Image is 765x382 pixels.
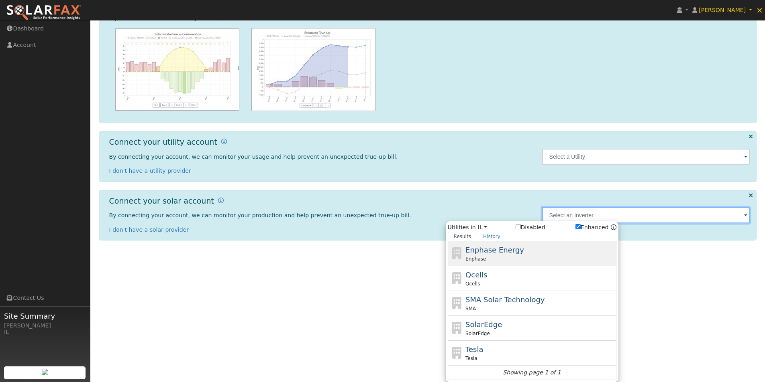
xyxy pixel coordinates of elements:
img: SolarFax [6,4,82,21]
a: IL [478,223,488,232]
span: Site Summary [4,311,86,321]
span: Tesla [465,345,483,354]
span: Qcells [465,280,480,287]
a: I don't have a utility provider [109,168,191,174]
span: Enphase [465,255,486,263]
h1: Connect your utility account [109,137,217,147]
img: retrieve [42,369,48,375]
span: SMA [465,305,476,312]
input: Enhanced [575,224,581,229]
input: Disabled [516,224,521,229]
label: Disabled [516,223,545,232]
div: IL [4,328,86,336]
span: By connecting your account, we can monitor your production and help prevent an unexpected true-up... [109,212,411,218]
span: × [756,5,763,15]
label: Enhanced [575,223,609,232]
a: Results [448,232,477,241]
span: SMA Solar Technology [465,295,545,304]
h1: Connect your solar account [109,196,214,206]
i: Showing page 1 of 1 [503,368,561,377]
a: Enhanced Providers [611,224,616,230]
span: Tesla [465,355,477,362]
span: SolarEdge [465,330,490,337]
span: Utilities in [448,223,616,232]
a: History [477,232,506,241]
input: Select an Inverter [542,207,750,223]
span: Show enhanced providers [575,223,616,232]
span: [PERSON_NAME] [699,7,746,13]
span: SolarEdge [465,320,502,329]
span: Qcells [465,271,488,279]
a: I don't have a solar provider [109,226,189,233]
input: Select a Utility [542,149,750,165]
span: Enphase Energy [465,246,524,254]
div: [PERSON_NAME] [4,321,86,330]
span: By connecting your account, we can monitor your usage and help prevent an unexpected true-up bill. [109,154,398,160]
span: Show disabled providers [516,223,545,232]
